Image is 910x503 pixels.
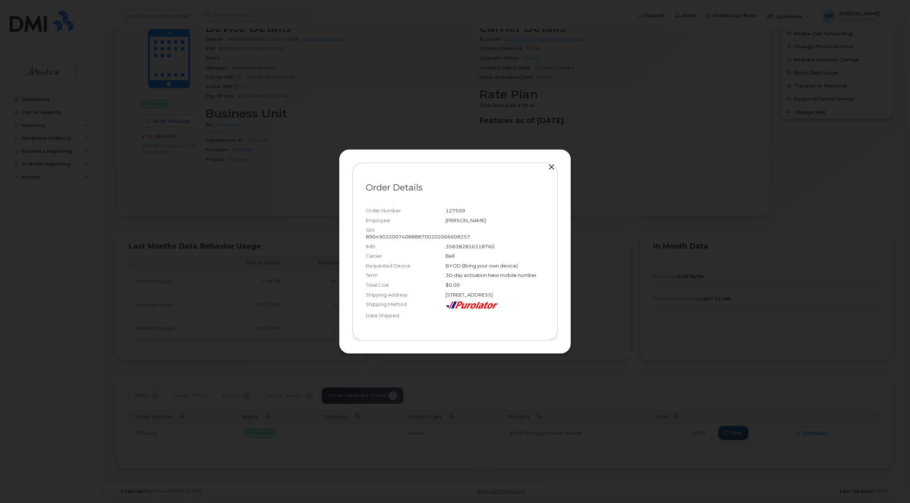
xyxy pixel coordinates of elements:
div: Employee [366,217,446,224]
p: Order Details [366,183,544,192]
div: BYOD (Bring your own device) [446,262,544,269]
div: 30-day activation New mobile number [446,272,544,279]
div: Requested Device [366,262,446,269]
div: Order Number [366,207,446,214]
div: Total Cost [366,282,446,289]
div: $0.00 [446,282,544,289]
div: 89049032007408888700202066608257 [366,233,544,240]
div: Date Shipped [366,312,446,319]
div: Shipping Address [366,291,446,298]
div: SIM [366,227,446,234]
div: 127509 [446,207,544,214]
div: IMEI [366,243,446,250]
div: 358382816318760 [446,243,544,250]
div: Term [366,272,446,279]
img: purolator-9dc0d6913a5419968391dc55414bb4d415dd17fc9089aa56d78149fa0af40473.png [446,301,498,309]
div: Shipping Method [366,301,446,309]
div: Carrier [366,253,446,259]
div: Bell [446,253,544,259]
div: [STREET_ADDRESS] [446,291,544,298]
div: [PERSON_NAME] [446,217,544,224]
